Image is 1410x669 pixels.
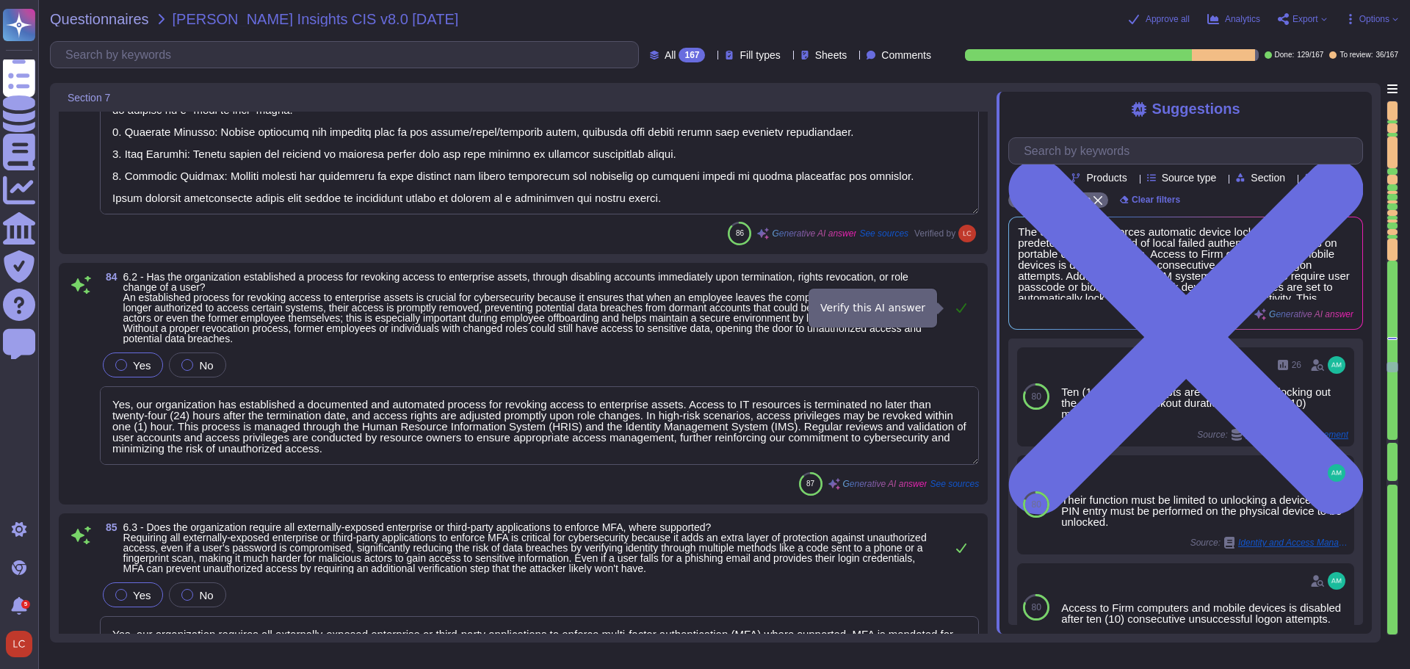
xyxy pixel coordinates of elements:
span: 85 [100,522,117,532]
span: [PERSON_NAME] Insights CIS v8.0 [DATE] [173,12,459,26]
input: Search by keywords [58,42,638,68]
span: Yes [133,589,151,601]
span: 87 [806,480,814,488]
button: Approve all [1128,13,1190,25]
span: 86 [736,229,744,237]
span: 84 [100,272,117,282]
span: 80 [1031,500,1041,509]
span: All [665,50,676,60]
button: user [3,628,43,660]
button: Analytics [1207,13,1260,25]
input: Search by keywords [1016,138,1362,164]
span: Verified by [914,229,955,238]
textarea: Yes, our organization has established a documented and automated process for revoking access to e... [100,386,979,465]
img: user [1328,464,1345,482]
span: 80 [1031,392,1041,401]
span: To review: [1339,51,1373,59]
span: See sources [930,480,979,488]
textarea: Lor, ip dolors am consectetur adipisc eli seddoeiu tempor in utlaboreet dolore magn ali enim, adm... [100,26,979,214]
span: Yes [133,359,151,372]
span: Approve all [1146,15,1190,23]
div: Verify this AI answer [809,289,937,328]
span: 6.2 - Has the organization established a process for revoking access to enterprise assets, throug... [123,271,936,344]
span: Options [1359,15,1389,23]
span: Sheets [815,50,847,60]
img: user [958,225,976,242]
span: Generative AI answer [843,480,928,488]
span: No [199,359,213,372]
span: 129 / 167 [1297,51,1323,59]
span: 80 [1031,603,1041,612]
span: Generative AI answer [772,229,856,238]
span: Export [1292,15,1318,23]
div: 167 [679,48,705,62]
img: user [1328,572,1345,590]
span: Questionnaires [50,12,149,26]
span: 6.3 - Does the organization require all externally-exposed enterprise or third-party applications... [123,521,927,574]
span: Done: [1275,51,1295,59]
div: 5 [21,600,30,609]
span: Fill types [740,50,780,60]
div: Access to Firm computers and mobile devices is disabled after ten (10) consecutive unsuccessful l... [1061,602,1348,624]
span: Section 7 [68,93,110,103]
img: user [1328,356,1345,374]
span: See sources [859,229,908,238]
span: 36 / 167 [1375,51,1398,59]
span: Comments [881,50,931,60]
span: No [199,589,213,601]
span: Analytics [1225,15,1260,23]
img: user [6,631,32,657]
